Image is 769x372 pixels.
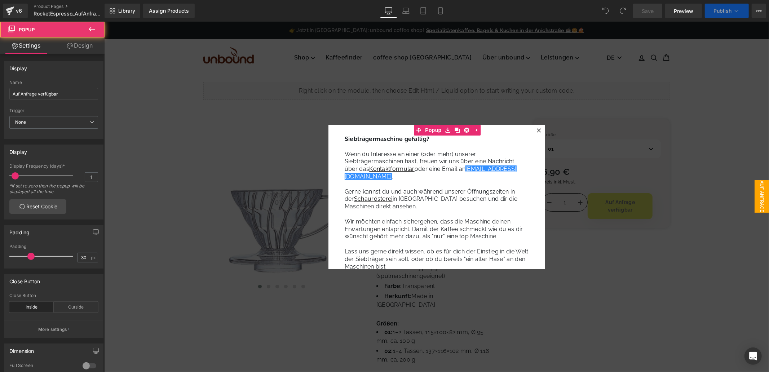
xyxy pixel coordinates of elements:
a: Desktop [380,4,397,18]
span: Save [642,7,654,15]
a: New Library [105,4,140,18]
span: Preview [674,7,693,15]
div: Padding [9,244,98,249]
p: More settings [38,326,67,333]
div: Full Screen [9,363,75,370]
div: Name [9,80,98,85]
a: Laptop [397,4,415,18]
a: [EMAIL_ADDRESS][DOMAIN_NAME] [240,144,412,158]
button: Redo [616,4,630,18]
div: Display [9,145,27,155]
span: Popup [319,103,339,114]
button: Publish [705,4,749,18]
a: Preview [665,4,702,18]
span: Library [118,8,135,14]
a: Expand / Collapse [367,103,377,114]
a: Clone Module [349,103,358,114]
div: *If set to zero then the popup will be displayed all the time.​ [9,183,98,199]
p: Lass uns gerne direkt wissen, ob es für dich der Einstieg in die Welt der Siebträger sein soll, o... [240,226,424,249]
div: v6 [14,6,23,15]
b: None [15,119,26,125]
a: Delete Module [358,103,367,114]
span: Publish [713,8,732,14]
a: Save module [339,103,349,114]
a: Kontaktformular [265,144,310,151]
div: Inside [9,302,54,313]
div: Trigger [9,108,98,113]
a: Mobile [432,4,449,18]
div: Assign Products [149,8,189,14]
div: Dimension [9,344,34,354]
button: More [752,4,766,18]
a: Design [54,37,106,54]
a: Tablet [415,4,432,18]
a: Reset Cookie [9,199,66,214]
div: Outside [54,302,98,313]
a: v6 [3,4,28,18]
span: Popup [19,27,35,32]
button: Undo [598,4,613,18]
b: Siebträgermaschine gefällig? [240,114,325,121]
div: Close Button [9,293,98,298]
div: Display Frequency (days)* [9,164,98,169]
a: Product Pages [34,4,116,9]
div: Open Intercom Messenger [744,347,762,365]
span: px [91,255,97,260]
div: Padding [9,225,30,235]
div: Display [9,61,27,71]
button: More settings [4,321,103,338]
div: Close Button [9,274,40,284]
span: Auf Anfrage verfügbar [636,159,665,191]
p: Wenn du Interesse an einer (oder mehr) unserer Siebträgermaschinen hast, freuen wir uns über eine... [240,129,424,189]
span: RocketEspresso_AufAnfrage_DynamicVariants [34,11,103,17]
a: Schaurösterei [250,174,288,181]
p: Wir möchten einfach sichergehen, dass die Maschine deinen Erwartungen entspricht. Damit der Kaffe... [240,196,424,219]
